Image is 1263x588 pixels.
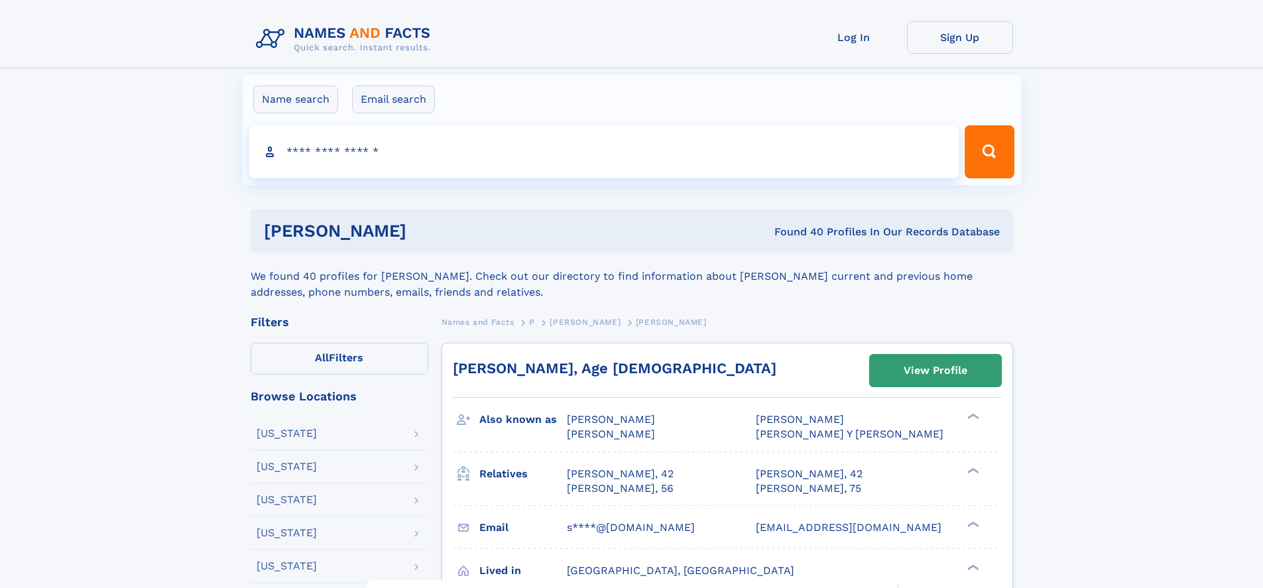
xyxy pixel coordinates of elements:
span: [EMAIL_ADDRESS][DOMAIN_NAME] [756,521,941,534]
div: Browse Locations [251,390,428,402]
a: P [529,314,535,330]
span: [PERSON_NAME] [550,318,621,327]
div: ❯ [964,412,980,421]
a: Names and Facts [442,314,514,330]
button: Search Button [965,125,1014,178]
span: All [315,351,329,364]
h1: [PERSON_NAME] [264,223,591,239]
div: View Profile [904,355,967,386]
div: [US_STATE] [257,561,317,571]
span: [PERSON_NAME] [636,318,707,327]
a: [PERSON_NAME], 75 [756,481,861,496]
div: ❯ [964,466,980,475]
label: Filters [251,343,428,375]
div: [US_STATE] [257,461,317,472]
span: [PERSON_NAME] [756,413,844,426]
img: Logo Names and Facts [251,21,442,57]
div: Found 40 Profiles In Our Records Database [590,225,1000,239]
div: [US_STATE] [257,528,317,538]
div: Filters [251,316,428,328]
a: [PERSON_NAME], 42 [567,467,674,481]
div: [US_STATE] [257,428,317,439]
label: Name search [253,86,338,113]
span: [PERSON_NAME] [567,413,655,426]
h3: Lived in [479,559,567,582]
a: [PERSON_NAME], Age [DEMOGRAPHIC_DATA] [453,360,776,377]
a: [PERSON_NAME], 56 [567,481,674,496]
h3: Relatives [479,463,567,485]
h3: Email [479,516,567,539]
a: View Profile [870,355,1001,386]
input: search input [249,125,959,178]
a: Sign Up [907,21,1013,54]
a: Log In [801,21,907,54]
span: [GEOGRAPHIC_DATA], [GEOGRAPHIC_DATA] [567,564,794,577]
div: [US_STATE] [257,495,317,505]
span: [PERSON_NAME] [567,428,655,440]
span: [PERSON_NAME] Y [PERSON_NAME] [756,428,943,440]
a: [PERSON_NAME], 42 [756,467,863,481]
h3: Also known as [479,408,567,431]
div: We found 40 profiles for [PERSON_NAME]. Check out our directory to find information about [PERSON... [251,253,1013,300]
div: ❯ [964,520,980,528]
a: [PERSON_NAME] [550,314,621,330]
span: P [529,318,535,327]
label: Email search [352,86,435,113]
div: ❯ [964,563,980,571]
